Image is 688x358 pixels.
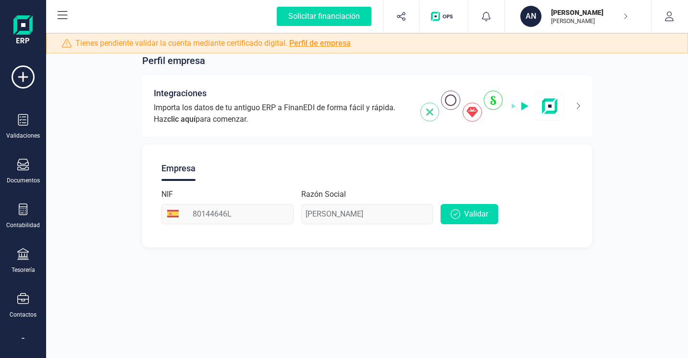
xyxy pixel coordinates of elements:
[12,266,35,274] div: Tesorería
[75,38,351,49] span: Tienes pendiente validar la cuenta mediante certificado digital.
[289,38,351,48] a: Perfil de empresa
[154,102,409,125] span: Importa los datos de tu antiguo ERP a FinanEDI de forma fácil y rápida. Haz para comenzar.
[154,87,207,100] span: Integraciones
[6,221,40,229] div: Contabilidad
[142,54,205,67] span: Perfil empresa
[464,208,488,220] span: Validar
[10,311,37,319] div: Contactos
[13,15,33,46] img: Logo Finanedi
[551,17,628,25] p: [PERSON_NAME]
[551,8,628,17] p: [PERSON_NAME]
[420,90,564,122] img: integrations-img
[161,156,196,181] div: Empresa
[7,177,40,184] div: Documentos
[425,1,462,32] button: Logo de OPS
[516,1,639,32] button: AN[PERSON_NAME][PERSON_NAME]
[265,1,383,32] button: Solicitar financiación
[441,204,498,224] button: Validar
[431,12,456,21] img: Logo de OPS
[277,7,371,26] div: Solicitar financiación
[167,115,196,124] span: clic aquí
[161,189,173,200] label: NIF
[6,132,40,140] div: Validaciones
[301,189,346,200] label: Razón Social
[520,6,541,27] div: AN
